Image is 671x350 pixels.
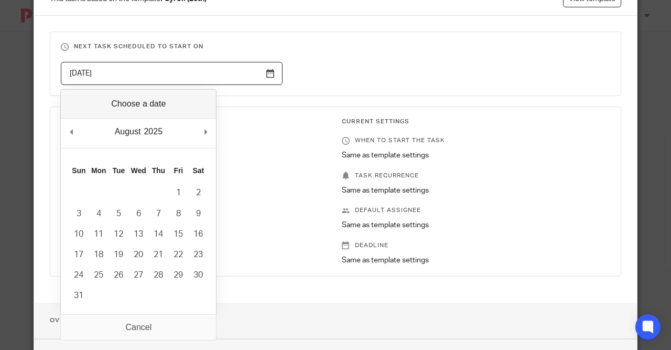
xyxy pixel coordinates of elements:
button: 13 [128,224,148,245]
button: 25 [89,265,109,285]
button: 4 [89,204,109,224]
button: 8 [168,204,188,224]
button: 9 [188,204,208,224]
button: Next Month [200,124,211,140]
abbr: Tuesday [113,166,125,175]
p: Task recurrence [342,172,610,180]
button: 3 [69,204,89,224]
button: 28 [148,265,168,285]
p: Same as template settings [342,185,610,196]
div: August [113,124,143,140]
button: 11 [89,224,109,245]
button: 23 [188,245,208,265]
button: 1 [168,183,188,203]
p: Same as template settings [342,255,610,266]
button: 31 [69,285,89,306]
abbr: Wednesday [131,166,146,175]
h3: Next task scheduled to start on [61,43,610,51]
button: 7 [148,204,168,224]
button: 5 [109,204,128,224]
p: Same as template settings [342,220,610,230]
h1: Override Template Settings [50,313,178,328]
button: 6 [128,204,148,224]
abbr: Sunday [72,166,85,175]
p: Default assignee [342,206,610,215]
h3: Current Settings [342,118,610,126]
abbr: Friday [174,166,183,175]
div: 2025 [142,124,164,140]
button: 29 [168,265,188,285]
abbr: Saturday [193,166,204,175]
abbr: Thursday [152,166,165,175]
button: 2 [188,183,208,203]
button: 10 [69,224,89,245]
input: Use the arrow keys to pick a date [61,62,283,86]
button: 21 [148,245,168,265]
button: 26 [109,265,128,285]
button: 16 [188,224,208,245]
abbr: Monday [91,166,106,175]
button: 27 [128,265,148,285]
button: 20 [128,245,148,265]
button: 14 [148,224,168,245]
button: 30 [188,265,208,285]
button: 17 [69,245,89,265]
button: 15 [168,224,188,245]
button: 12 [109,224,128,245]
p: Deadline [342,241,610,250]
button: 18 [89,245,109,265]
p: When to start the task [342,136,610,145]
button: 19 [109,245,128,265]
button: 24 [69,265,89,285]
button: 22 [168,245,188,265]
button: Previous Month [66,124,77,140]
p: Same as template settings [342,150,610,161]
